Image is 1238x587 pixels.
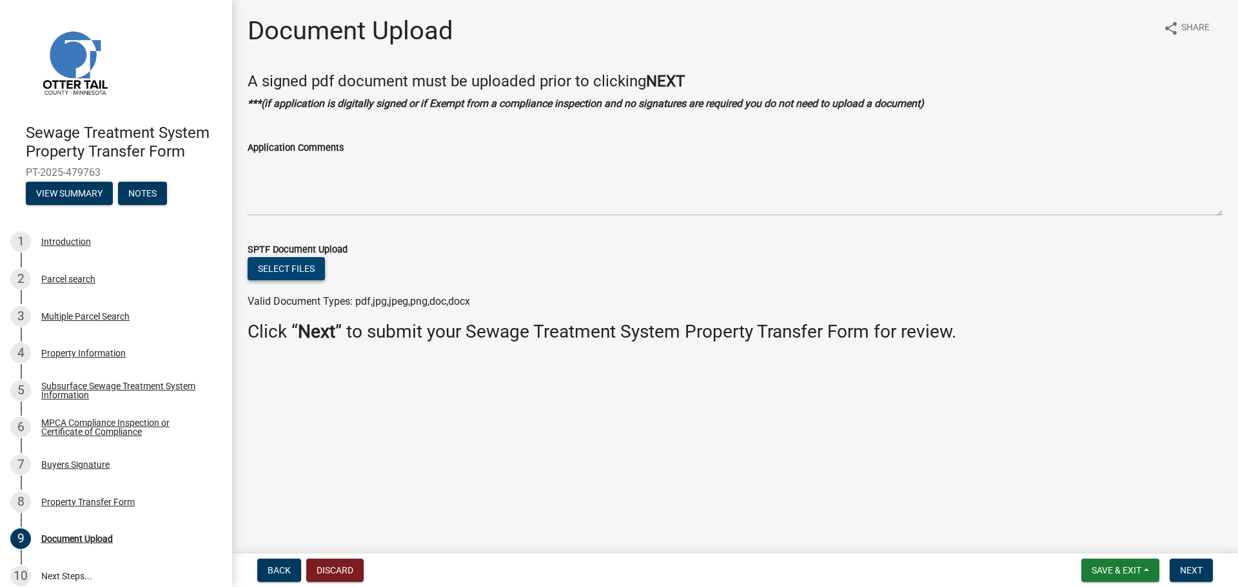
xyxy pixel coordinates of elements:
div: Document Upload [41,534,113,543]
h4: A signed pdf document must be uploaded prior to clicking [248,72,1223,91]
div: Parcel search [41,274,95,284]
div: 1 [10,231,31,252]
div: 9 [10,528,31,549]
h1: Document Upload [248,15,453,46]
div: 4 [10,343,31,363]
i: share [1163,21,1179,36]
div: Multiple Parcel Search [41,312,130,321]
span: Next [1180,565,1203,575]
span: PT-2025-479763 [26,166,206,178]
h3: Click “ ” to submit your Sewage Treatment System Property Transfer Form for review. [248,321,1223,343]
div: 5 [10,380,31,401]
wm-modal-confirm: Notes [118,189,167,199]
div: 2 [10,269,31,289]
span: Save & Exit [1092,565,1141,575]
img: Otter Tail County, Minnesota [26,14,123,110]
button: shareShare [1153,15,1220,41]
div: 10 [10,566,31,586]
strong: Next [298,321,335,342]
div: 6 [10,417,31,438]
wm-modal-confirm: Summary [26,189,113,199]
div: Introduction [41,237,91,246]
button: Notes [118,182,167,205]
button: View Summary [26,182,113,205]
div: 7 [10,454,31,475]
div: MPCA Compliance Inspection or Certificate of Compliance [41,418,211,436]
span: Valid Document Types: pdf,jpg,jpeg,png,doc,docx [248,295,470,307]
span: Share [1181,21,1210,36]
button: Back [257,559,301,582]
strong: ***(if application is digitally signed or if Exempt from a compliance inspection and no signature... [248,97,924,110]
button: Next [1170,559,1213,582]
button: Save & Exit [1081,559,1159,582]
label: SPTF Document Upload [248,245,348,255]
span: Back [268,565,291,575]
div: Subsurface Sewage Treatment System Information [41,381,211,399]
label: Application Comments [248,144,344,153]
button: Discard [306,559,364,582]
div: 8 [10,492,31,512]
div: Property Transfer Form [41,497,135,506]
strong: NEXT [646,72,685,90]
div: Buyers Signature [41,460,110,469]
div: Property Information [41,349,126,358]
button: Select files [248,257,325,280]
h4: Sewage Treatment System Property Transfer Form [26,124,222,161]
div: 3 [10,306,31,327]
